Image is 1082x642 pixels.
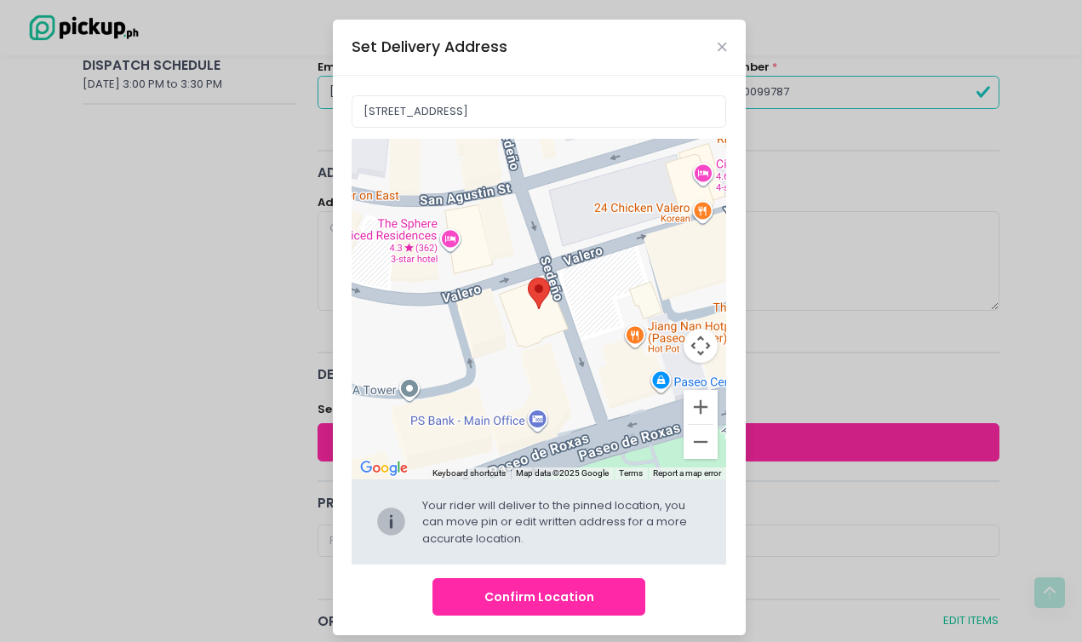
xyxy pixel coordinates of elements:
[684,390,718,424] button: Zoom in
[356,457,412,479] img: Google
[619,468,643,478] a: Terms (opens in new tab)
[422,497,703,547] div: Your rider will deliver to the pinned location, you can move pin or edit written address for a mo...
[356,457,412,479] a: Open this area in Google Maps (opens a new window)
[684,425,718,459] button: Zoom out
[516,468,609,478] span: Map data ©2025 Google
[352,95,726,128] input: Delivery Address
[684,329,718,363] button: Map camera controls
[653,468,721,478] a: Report a map error
[432,578,645,616] button: Confirm Location
[718,43,726,51] button: Close
[432,467,506,479] button: Keyboard shortcuts
[352,36,507,58] div: Set Delivery Address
